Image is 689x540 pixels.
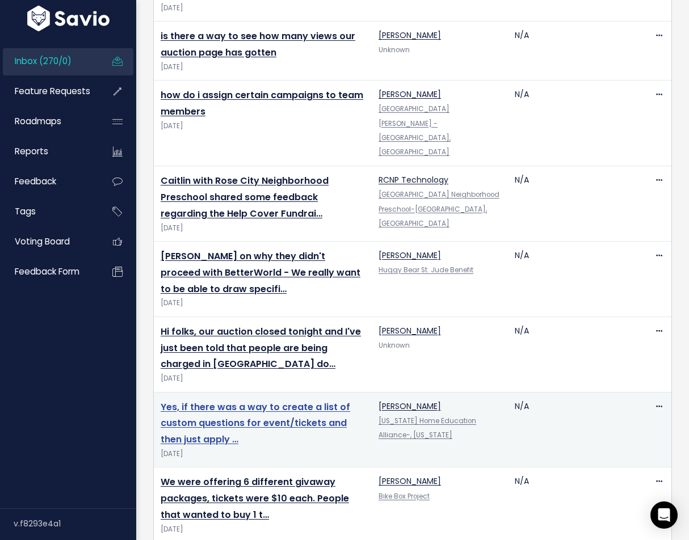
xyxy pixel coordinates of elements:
a: Tags [3,199,94,225]
td: N/A [508,241,644,317]
a: Yes, if there was a way to create a list of custom questions for event/tickets and then just apply … [161,400,350,446]
a: RCNP Technology [379,174,448,185]
div: Open Intercom Messenger [650,501,678,529]
span: Inbox (270/0) [15,55,72,67]
td: N/A [508,392,644,467]
a: [PERSON_NAME] [379,88,441,100]
a: [PERSON_NAME] [379,250,441,261]
a: [PERSON_NAME] [379,475,441,487]
span: [DATE] [161,120,365,132]
a: Hi folks, our auction closed tonight and I've just been told that people are being charged in [GE... [161,325,361,371]
span: [DATE] [161,61,365,73]
span: Feature Requests [15,85,90,97]
a: We were offering 6 different givaway packages, tickets were $10 each. People that wanted to buy 1 t… [161,475,349,521]
div: v.f8293e4a1 [14,509,136,538]
a: is there a way to see how many views our auction page has gotten [161,29,355,59]
span: Roadmaps [15,115,61,127]
td: N/A [508,22,644,81]
a: Reports [3,138,94,164]
span: [DATE] [161,524,365,535]
span: [DATE] [161,448,365,460]
span: [DATE] [161,222,365,234]
span: Voting Board [15,235,70,247]
a: Huggy Bear St. Jude Benefit [379,265,473,275]
span: [DATE] [161,297,365,309]
a: Roadmaps [3,108,94,134]
span: Feedback form [15,265,79,277]
a: Caitlin with Rose City Neighborhood Preschool shared some feedback regarding the Help Cover Fundrai… [161,174,329,220]
img: logo-white.9d6f32f41409.svg [24,6,112,31]
a: Voting Board [3,229,94,255]
span: [DATE] [161,2,365,14]
a: Inbox (270/0) [3,48,94,74]
a: [PERSON_NAME] [379,325,441,336]
td: N/A [508,166,644,242]
a: [GEOGRAPHIC_DATA] Neighborhood Preschool-[GEOGRAPHIC_DATA], [GEOGRAPHIC_DATA] [379,190,499,227]
a: [GEOGRAPHIC_DATA][PERSON_NAME] - [GEOGRAPHIC_DATA], [GEOGRAPHIC_DATA] [379,104,451,157]
td: N/A [508,81,644,166]
span: Feedback [15,175,56,187]
span: Unknown [379,45,410,54]
a: Feature Requests [3,78,94,104]
a: [PERSON_NAME] on why they didn't proceed with BetterWorld - We really want to be able to draw spe... [161,250,360,296]
span: Unknown [379,341,410,350]
span: Reports [15,145,48,157]
td: N/A [508,317,644,392]
a: Feedback [3,168,94,195]
a: [US_STATE] Home Education Alliance-, [US_STATE] [379,416,476,440]
a: Bike Box Project [379,492,430,501]
a: [PERSON_NAME] [379,400,441,412]
a: [PERSON_NAME] [379,29,441,41]
a: how do i assign certain campaigns to team members [161,88,363,118]
a: Feedback form [3,259,94,285]
span: Tags [15,205,36,217]
span: [DATE] [161,373,365,385]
